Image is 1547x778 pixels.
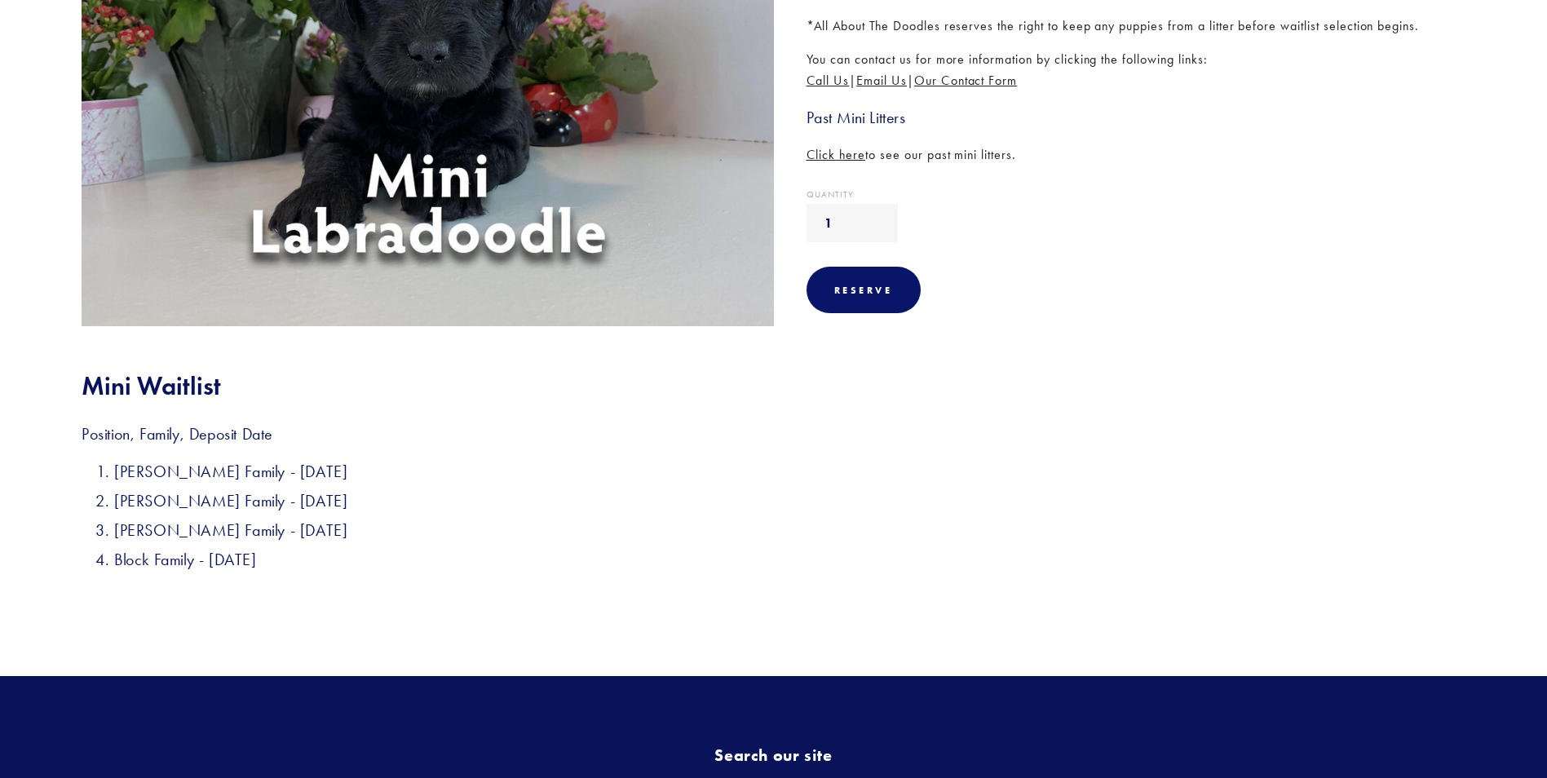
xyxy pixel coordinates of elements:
h3: Block Family - [DATE] [114,549,1465,570]
a: Email Us [856,73,907,88]
strong: Search our site [714,745,832,765]
h2: Mini Waitlist [82,370,1465,401]
h3: [PERSON_NAME] Family - [DATE] [114,490,1465,511]
div: Quantity: [807,190,1466,199]
p: to see our past mini litters. [807,144,1466,166]
h3: Past Mini Litters [807,107,1466,128]
input: Quantity [807,204,898,242]
div: Reserve [807,267,921,313]
a: Call Us [807,73,850,88]
p: You can contact us for more information by clicking the following links: | | [807,49,1466,91]
p: *All About The Doodles reserves the right to keep any puppies from a litter before waitlist selec... [807,15,1466,37]
div: Reserve [834,284,893,296]
h3: [PERSON_NAME] Family - [DATE] [114,519,1465,541]
a: Click here [807,147,866,162]
h3: [PERSON_NAME] Family - [DATE] [114,461,1465,482]
a: Our Contact Form [914,73,1017,88]
h3: Position, Family, Deposit Date [82,423,1465,444]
